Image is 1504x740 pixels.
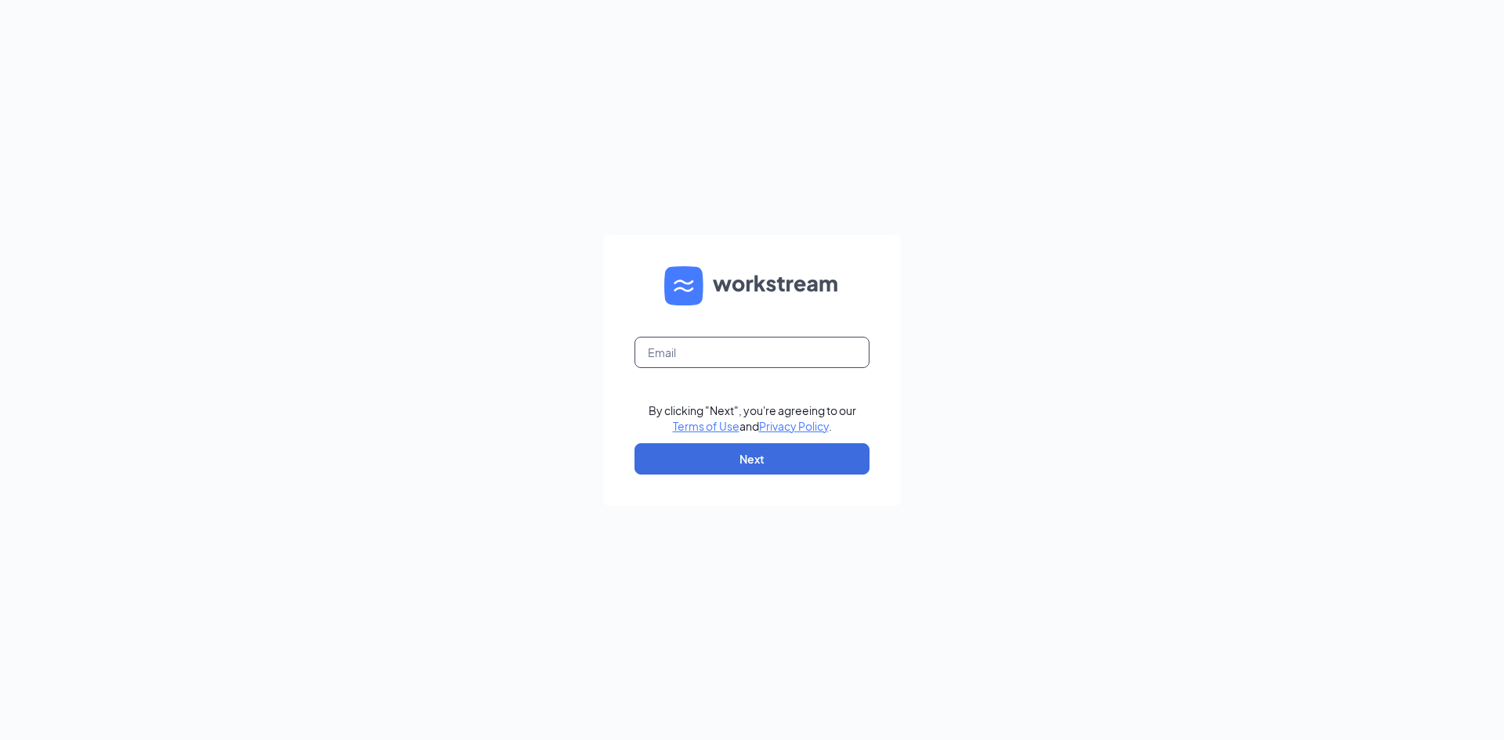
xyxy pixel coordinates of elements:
[664,266,840,305] img: WS logo and Workstream text
[634,337,869,368] input: Email
[759,419,829,433] a: Privacy Policy
[649,402,856,434] div: By clicking "Next", you're agreeing to our and .
[634,443,869,475] button: Next
[673,419,739,433] a: Terms of Use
